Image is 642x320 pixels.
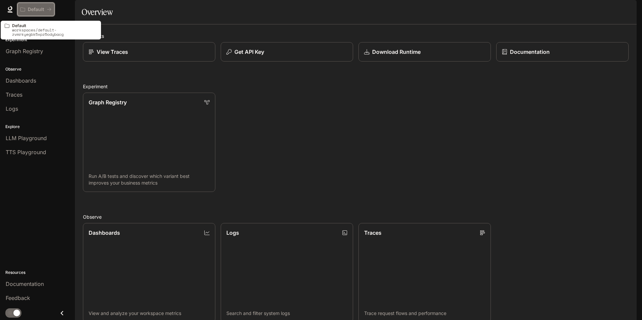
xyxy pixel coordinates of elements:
[89,310,210,317] p: View and analyze your workspace metrics
[28,7,44,12] p: Default
[83,42,215,62] a: View Traces
[83,93,215,192] a: Graph RegistryRun A/B tests and discover which variant best improves your business metrics
[89,173,210,186] p: Run A/B tests and discover which variant best improves your business metrics
[234,48,264,56] p: Get API Key
[364,229,382,237] p: Traces
[510,48,550,56] p: Documentation
[496,42,629,62] a: Documentation
[89,229,120,237] p: Dashboards
[372,48,421,56] p: Download Runtime
[89,98,127,106] p: Graph Registry
[83,213,629,220] h2: Observe
[12,23,97,28] p: Default
[221,42,353,62] button: Get API Key
[226,310,347,317] p: Search and filter system logs
[12,28,97,36] p: workspaces/default-zvmrkyegbk5xpz5odybacg
[17,3,55,16] button: All workspaces
[358,42,491,62] a: Download Runtime
[364,310,485,317] p: Trace request flows and performance
[83,83,629,90] h2: Experiment
[82,5,113,19] h1: Overview
[97,48,128,56] p: View Traces
[226,229,239,237] p: Logs
[83,32,629,39] h2: Shortcuts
